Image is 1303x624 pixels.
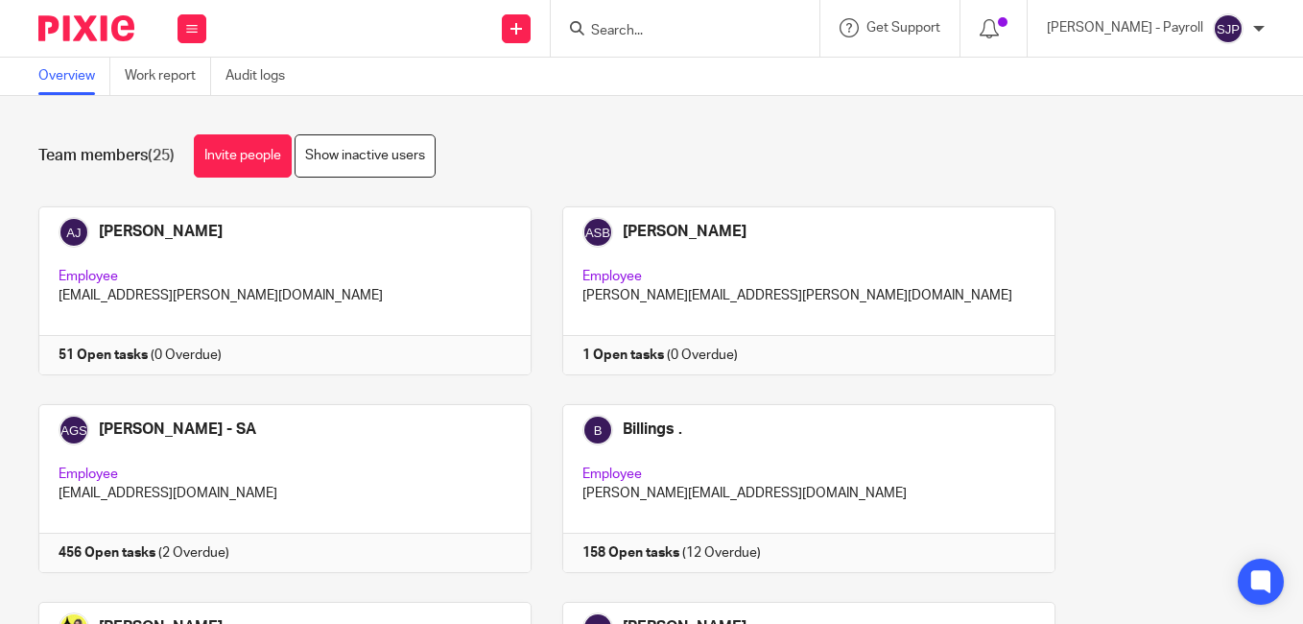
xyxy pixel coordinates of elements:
[125,58,211,95] a: Work report
[38,58,110,95] a: Overview
[295,134,436,178] a: Show inactive users
[1047,18,1203,37] p: [PERSON_NAME] - Payroll
[589,23,762,40] input: Search
[866,21,940,35] span: Get Support
[1213,13,1244,44] img: svg%3E
[194,134,292,178] a: Invite people
[38,15,134,41] img: Pixie
[148,148,175,163] span: (25)
[38,146,175,166] h1: Team members
[225,58,299,95] a: Audit logs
